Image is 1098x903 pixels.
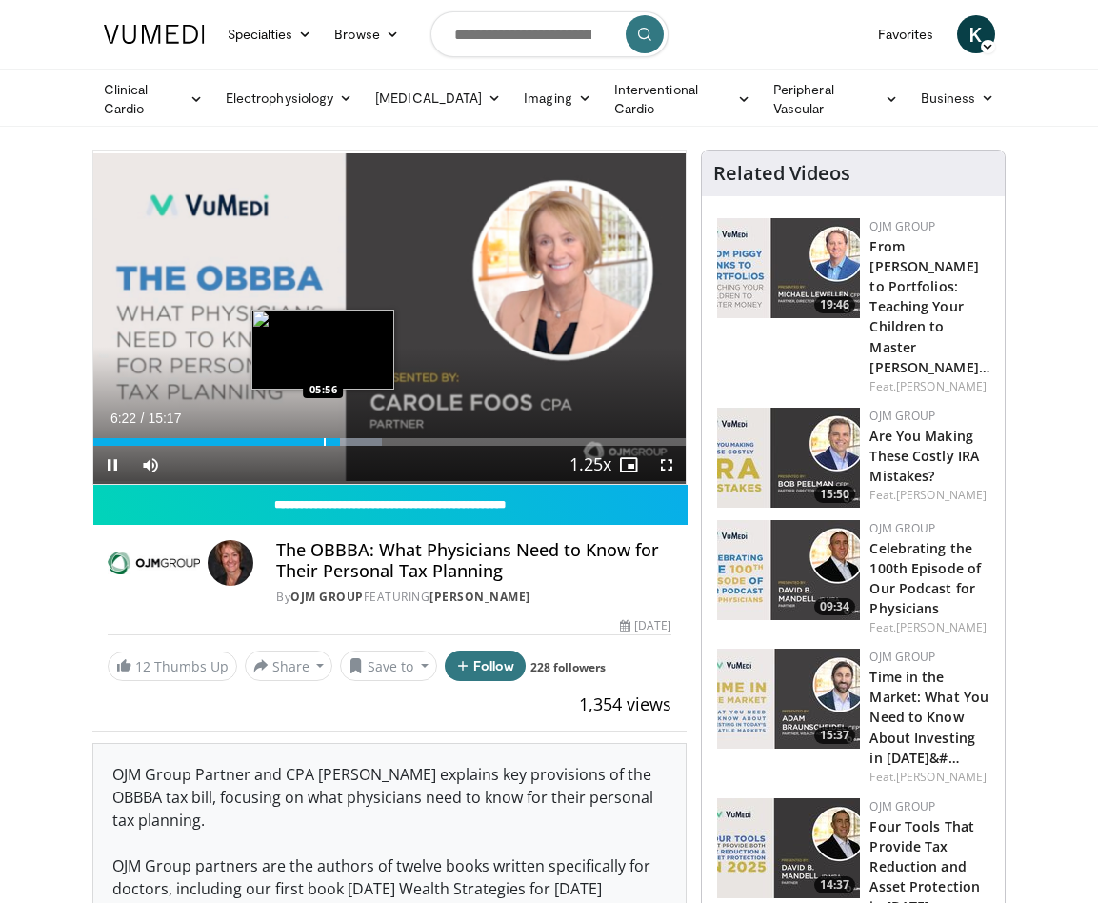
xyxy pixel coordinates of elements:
a: [PERSON_NAME] [896,378,987,394]
img: 4b415aee-9520-4d6f-a1e1-8e5e22de4108.150x105_q85_crop-smart_upscale.jpg [717,408,860,508]
a: Are You Making These Costly IRA Mistakes? [869,427,979,485]
a: Celebrating the 100th Episode of Our Podcast for Physicians [869,539,981,617]
img: Avatar [208,540,253,586]
img: VuMedi Logo [104,25,205,44]
video-js: Video Player [93,150,687,484]
img: OJM Group [108,540,201,586]
a: [PERSON_NAME] [896,769,987,785]
a: OJM Group [869,408,935,424]
a: Browse [323,15,410,53]
a: 19:46 [717,218,860,318]
div: By FEATURING [276,589,671,606]
div: Progress Bar [93,438,687,446]
h4: Related Videos [713,162,850,185]
a: [MEDICAL_DATA] [364,79,512,117]
span: 15:50 [814,486,855,503]
a: Time in the Market: What You Need to Know About Investing in [DATE]&#… [869,668,988,766]
img: image.jpeg [251,310,394,390]
a: OJM Group [869,798,935,814]
a: Interventional Cardio [603,80,762,118]
a: [PERSON_NAME] [896,619,987,635]
a: 14:37 [717,798,860,898]
a: OJM Group [869,520,935,536]
a: [PERSON_NAME] [896,487,987,503]
span: 15:17 [148,411,181,426]
span: 1,354 views [579,692,671,715]
span: / [141,411,145,426]
span: 15:37 [814,727,855,744]
button: Enable picture-in-picture mode [609,446,648,484]
span: 09:34 [814,598,855,615]
a: From [PERSON_NAME] to Portfolios: Teaching Your Children to Master [PERSON_NAME]… [869,237,989,376]
img: 6704c0a6-4d74-4e2e-aaba-7698dfbc586a.150x105_q85_crop-smart_upscale.jpg [717,798,860,898]
span: 19:46 [814,296,855,313]
a: 12 Thumbs Up [108,652,237,681]
a: Clinical Cardio [92,80,214,118]
span: 6:22 [110,411,136,426]
div: Feat. [869,487,989,504]
button: Playback Rate [571,446,609,484]
a: Business [909,79,1007,117]
a: 228 followers [530,659,606,675]
a: [PERSON_NAME] [429,589,530,605]
a: 09:34 [717,520,860,620]
a: Imaging [512,79,603,117]
a: 15:37 [717,649,860,749]
img: 282c92bf-9480-4465-9a17-aeac8df0c943.150x105_q85_crop-smart_upscale.jpg [717,218,860,318]
a: K [957,15,995,53]
div: Feat. [869,619,989,636]
img: cfc453be-3f74-41d3-a301-0743b7c46f05.150x105_q85_crop-smart_upscale.jpg [717,649,860,749]
a: OJM Group [290,589,364,605]
a: 15:50 [717,408,860,508]
button: Save to [340,651,437,681]
a: Specialties [216,15,324,53]
div: Feat. [869,769,989,786]
a: OJM Group [869,649,935,665]
span: 14:37 [814,876,855,893]
button: Share [245,651,333,681]
button: Follow [445,651,527,681]
img: 7438bed5-bde3-4519-9543-24a8eadaa1c2.150x105_q85_crop-smart_upscale.jpg [717,520,860,620]
h4: The OBBBA: What Physicians Need to Know for Their Personal Tax Planning [276,540,671,581]
span: 12 [135,657,150,675]
a: Peripheral Vascular [762,80,909,118]
a: Electrophysiology [214,79,364,117]
button: Mute [131,446,170,484]
a: OJM Group [869,218,935,234]
div: Feat. [869,378,989,395]
div: [DATE] [620,617,671,634]
button: Fullscreen [648,446,686,484]
input: Search topics, interventions [430,11,669,57]
a: Favorites [867,15,946,53]
button: Pause [93,446,131,484]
